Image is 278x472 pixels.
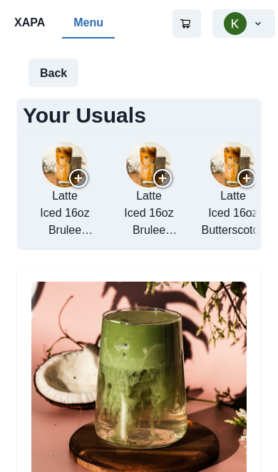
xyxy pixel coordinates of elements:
[194,188,272,239] p: Latte Iced 16oz
[42,142,88,188] img: original.jpeg
[110,188,188,239] p: Latte Iced 16oz
[43,224,93,253] span: Brulee Caramel
[14,14,45,31] p: XAPA
[194,142,272,242] div: add re-order Latte to cart
[26,188,104,239] p: Latte Iced 16oz
[210,142,256,188] img: original.jpeg
[20,101,258,130] h2: Your Usuals
[29,58,78,87] button: Back
[128,224,177,253] span: Brulee Caramel
[202,224,265,236] span: Butterscotch
[212,9,275,38] button: Kim Compton
[126,142,172,188] img: original.jpeg
[173,9,201,38] button: Go to your shopping cart
[110,142,188,242] div: add re-order Latte to cart
[26,142,104,242] div: add re-order Latte to cart
[73,14,103,31] p: Menu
